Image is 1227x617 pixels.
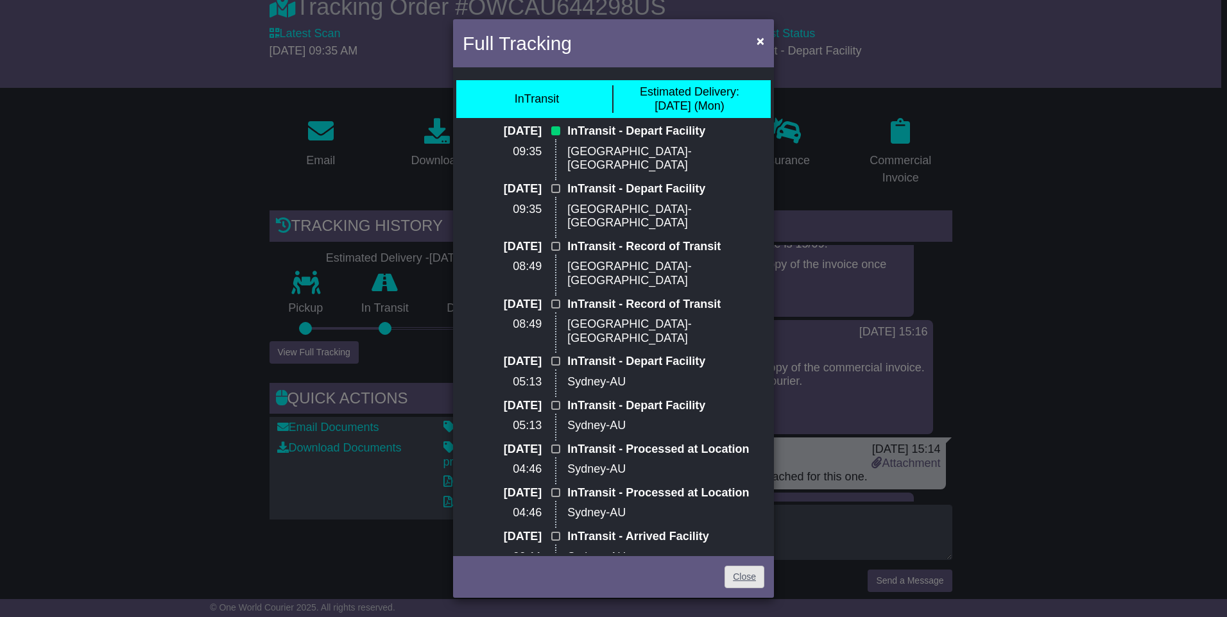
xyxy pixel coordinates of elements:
p: InTransit - Depart Facility [567,124,764,139]
p: 04:46 [463,462,542,477]
p: [DATE] [463,355,542,369]
p: [GEOGRAPHIC_DATA]-[GEOGRAPHIC_DATA] [567,317,764,345]
p: InTransit - Depart Facility [567,355,764,369]
p: InTransit - Record of Transit [567,298,764,312]
a: Close [725,566,764,588]
p: InTransit - Processed at Location [567,443,764,457]
p: [DATE] [463,486,542,500]
button: Close [750,28,771,54]
p: 22:11 [463,550,542,564]
p: InTransit - Depart Facility [567,182,764,196]
p: [DATE] [463,530,542,544]
p: Sydney-AU [567,506,764,520]
p: 09:35 [463,203,542,217]
p: [DATE] [463,298,542,312]
p: InTransit - Processed at Location [567,486,764,500]
h4: Full Tracking [463,29,572,58]
div: [DATE] (Mon) [640,85,739,113]
p: Sydney-AU [567,419,764,433]
p: 09:35 [463,145,542,159]
div: InTransit [515,92,559,106]
p: 04:46 [463,506,542,520]
p: [DATE] [463,240,542,254]
p: InTransit - Depart Facility [567,399,764,413]
p: [DATE] [463,124,542,139]
p: [GEOGRAPHIC_DATA]-[GEOGRAPHIC_DATA] [567,145,764,173]
p: [GEOGRAPHIC_DATA]-[GEOGRAPHIC_DATA] [567,260,764,287]
p: [DATE] [463,399,542,413]
p: InTransit - Arrived Facility [567,530,764,544]
p: [DATE] [463,182,542,196]
p: 08:49 [463,260,542,274]
p: Sydney-AU [567,550,764,564]
p: [GEOGRAPHIC_DATA]-[GEOGRAPHIC_DATA] [567,203,764,230]
p: InTransit - Record of Transit [567,240,764,254]
p: [DATE] [463,443,542,457]
p: Sydney-AU [567,375,764,389]
p: 05:13 [463,419,542,433]
span: × [757,33,764,48]
p: 08:49 [463,317,542,332]
p: 05:13 [463,375,542,389]
span: Estimated Delivery: [640,85,739,98]
p: Sydney-AU [567,462,764,477]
